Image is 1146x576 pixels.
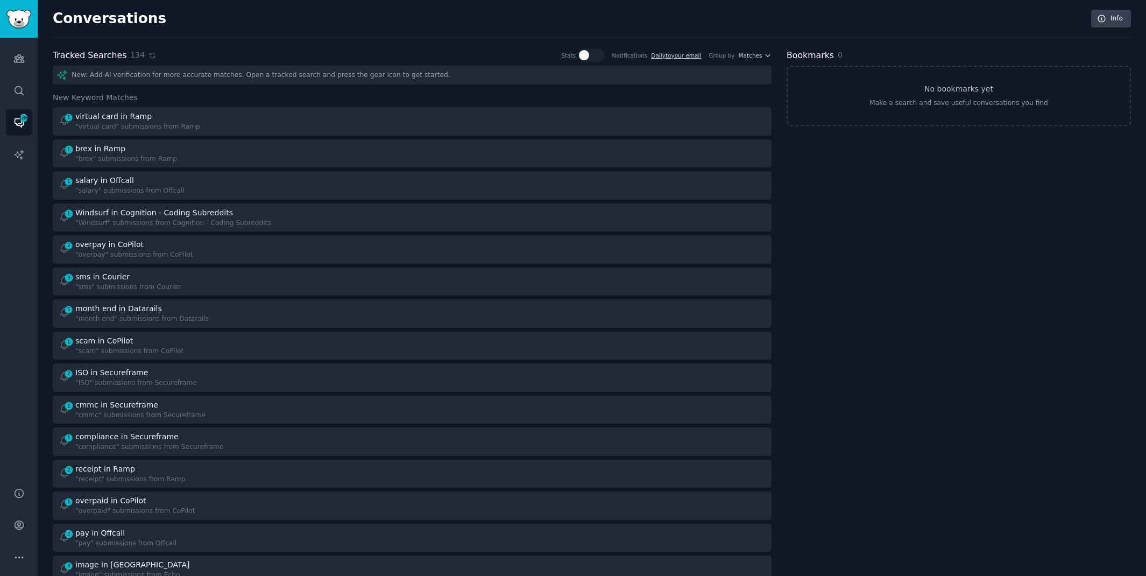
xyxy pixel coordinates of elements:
[75,207,233,219] div: Windsurf in Cognition - Coding Subreddits
[75,143,125,154] div: brex in Ramp
[1091,10,1131,28] a: Info
[6,10,31,29] img: GummySearch logo
[64,274,74,282] span: 3
[64,146,74,153] span: 1
[64,210,74,217] span: 1
[53,139,772,168] a: 1brex in Ramp"brex" submissions from Ramp
[838,51,843,59] span: 0
[739,52,772,59] button: Matches
[869,99,1048,108] div: Make a search and save useful conversations you find
[64,306,74,313] span: 1
[53,171,772,200] a: 1salary in Offcall"salary" submissions from Offcall
[75,507,195,516] div: "overpaid" submissions from CoPilot
[75,559,189,571] div: image in [GEOGRAPHIC_DATA]
[64,370,74,377] span: 2
[64,114,74,121] span: 1
[53,203,772,232] a: 1Windsurf in Cognition - Coding Subreddits"Windsurf" submissions from Cognition - Coding Subreddits
[53,363,772,392] a: 2ISO in Secureframe"ISO" submissions from Secureframe
[787,66,1131,126] a: No bookmarks yetMake a search and save useful conversations you find
[75,463,135,475] div: receipt in Ramp
[75,186,185,196] div: "salary" submissions from Offcall
[75,271,130,283] div: sms in Courier
[53,49,126,62] h2: Tracked Searches
[75,475,186,484] div: "receipt" submissions from Ramp
[53,299,772,328] a: 1month end in Datarails"month end" submissions from Datarails
[53,268,772,296] a: 3sms in Courier"sms" submissions from Courier
[19,114,29,122] span: 186
[739,52,762,59] span: Matches
[787,49,834,62] h2: Bookmarks
[561,52,576,59] div: Stats
[75,528,125,539] div: pay in Offcall
[75,335,133,347] div: scam in CoPilot
[75,303,162,314] div: month end in Datarails
[75,347,183,356] div: "scam" submissions from CoPilot
[53,107,772,136] a: 1virtual card in Ramp"virtual card" submissions from Ramp
[53,396,772,424] a: 1cmmc in Secureframe"cmmc" submissions from Secureframe
[64,242,74,249] span: 2
[75,539,176,549] div: "pay" submissions from Offcall
[53,524,772,552] a: 5pay in Offcall"pay" submissions from Offcall
[75,431,179,442] div: compliance in Secureframe
[53,92,138,103] span: New Keyword Matches
[75,399,158,411] div: cmmc in Secureframe
[75,111,152,122] div: virtual card in Ramp
[75,442,223,452] div: "compliance" submissions from Secureframe
[53,332,772,360] a: 1scam in CoPilot"scam" submissions from CoPilot
[709,52,734,59] div: Group by
[64,466,74,474] span: 2
[75,122,200,132] div: "virtual card" submissions from Ramp
[64,434,74,441] span: 1
[75,283,181,292] div: "sms" submissions from Courier
[64,402,74,410] span: 1
[75,314,209,324] div: "month end" submissions from Datarails
[6,109,32,136] a: 186
[75,367,148,378] div: ISO in Secureframe
[53,491,772,520] a: 1overpaid in CoPilot"overpaid" submissions from CoPilot
[64,562,74,570] span: 3
[53,235,772,264] a: 2overpay in CoPilot"overpay" submissions from CoPilot
[75,154,177,164] div: "brex" submissions from Ramp
[75,239,144,250] div: overpay in CoPilot
[64,530,74,538] span: 5
[75,411,206,420] div: "cmmc" submissions from Secureframe
[75,250,193,260] div: "overpay" submissions from CoPilot
[924,83,993,95] h3: No bookmarks yet
[75,495,146,507] div: overpaid in CoPilot
[130,50,145,61] span: 134
[53,10,166,27] h2: Conversations
[64,498,74,505] span: 1
[612,52,648,59] div: Notifications
[651,52,701,59] a: Dailytoyour email
[53,460,772,488] a: 2receipt in Ramp"receipt" submissions from Ramp
[53,427,772,456] a: 1compliance in Secureframe"compliance" submissions from Secureframe
[75,378,197,388] div: "ISO" submissions from Secureframe
[75,219,271,228] div: "Windsurf" submissions from Cognition - Coding Subreddits
[64,338,74,346] span: 1
[53,66,772,85] div: New: Add AI verification for more accurate matches. Open a tracked search and press the gear icon...
[75,175,134,186] div: salary in Offcall
[64,178,74,185] span: 1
